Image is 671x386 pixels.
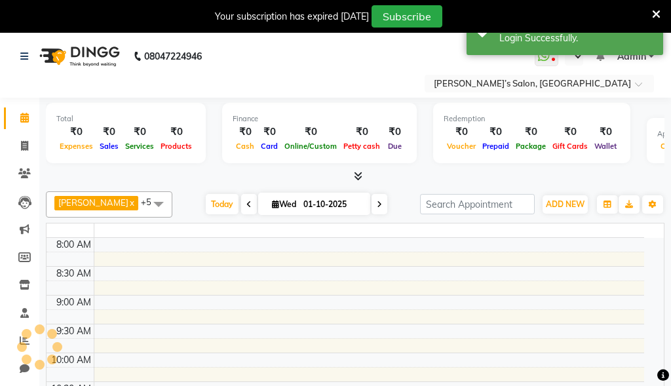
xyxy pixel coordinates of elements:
div: 10:00 AM [48,353,94,367]
div: Total [56,113,195,125]
div: ₹0 [258,125,281,140]
div: ₹0 [591,125,620,140]
span: Gift Cards [549,142,591,151]
span: Today [206,194,239,214]
span: Due [385,142,405,151]
div: ₹0 [444,125,479,140]
div: ₹0 [233,125,258,140]
span: ADD NEW [546,199,585,209]
span: [PERSON_NAME] [58,197,128,208]
span: Wed [269,199,299,209]
span: +5 [141,197,161,207]
div: ₹0 [122,125,157,140]
span: Sales [96,142,122,151]
div: ₹0 [479,125,512,140]
div: Login Successfully. [499,31,653,45]
span: Wallet [591,142,620,151]
div: Finance [233,113,406,125]
button: Subscribe [372,5,442,28]
span: Products [157,142,195,151]
span: Card [258,142,281,151]
div: 8:30 AM [54,267,94,280]
div: Redemption [444,113,620,125]
input: Search Appointment [420,194,535,214]
div: ₹0 [340,125,383,140]
a: x [128,197,134,208]
div: ₹0 [512,125,549,140]
b: 08047224946 [144,38,202,75]
div: ₹0 [383,125,406,140]
div: 8:00 AM [54,238,94,252]
div: ₹0 [549,125,591,140]
div: ₹0 [56,125,96,140]
img: logo [33,38,123,75]
div: ₹0 [281,125,340,140]
span: Package [512,142,549,151]
span: Petty cash [340,142,383,151]
div: ₹0 [157,125,195,140]
button: ADD NEW [543,195,588,214]
div: 9:30 AM [54,324,94,338]
span: Admin [617,50,646,64]
span: Expenses [56,142,96,151]
div: ₹0 [96,125,122,140]
div: Your subscription has expired [DATE] [215,10,369,24]
span: Cash [233,142,258,151]
span: Services [122,142,157,151]
input: 2025-10-01 [299,195,365,214]
span: Online/Custom [281,142,340,151]
span: Voucher [444,142,479,151]
div: 9:00 AM [54,296,94,309]
span: Prepaid [479,142,512,151]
